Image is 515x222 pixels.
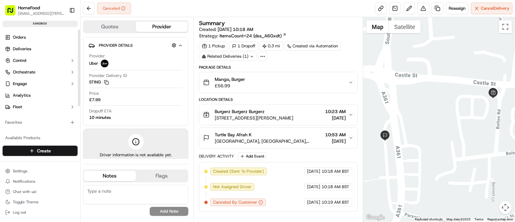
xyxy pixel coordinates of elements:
div: 1 Dropoff [229,42,258,51]
span: Provider Details [99,43,133,48]
span: ItemsCount<24 (dss_A6Gxdt) [220,33,282,39]
div: Related Deliveries (1) [199,52,257,61]
button: Log out [3,208,78,217]
div: Created via Automation [284,42,341,51]
button: Orchestrate [3,67,78,77]
button: CancelDelivery [471,3,512,14]
span: Orchestrate [13,69,35,75]
a: ItemsCount<24 (dss_A6Gxdt) [220,33,286,39]
span: Mango, Burger [215,76,245,82]
span: [DATE] [325,138,346,144]
button: Mango, Burger£56.99 [199,72,357,93]
button: Map camera controls [499,201,512,214]
span: Created: [199,26,253,33]
span: [GEOGRAPHIC_DATA], [GEOGRAPHIC_DATA], [GEOGRAPHIC_DATA], LE1, [GEOGRAPHIC_DATA] [215,138,323,144]
span: Dropoff ETA [89,108,112,114]
span: £7.99 [89,97,100,103]
button: Chat with us! [3,187,78,196]
span: 10:53 AM [325,131,346,138]
span: Fleet [13,104,22,110]
button: HomeFood [18,5,40,11]
button: Create [3,146,78,156]
span: 10:19 AM BST [322,199,349,205]
button: Show street map [366,20,389,33]
span: [DATE] [307,169,320,174]
span: Created (Sent To Provider) [213,169,264,174]
h3: Summary [199,20,225,26]
span: Log out [13,210,26,215]
button: Notifications [3,177,78,186]
div: 0.3 mi [259,42,283,51]
div: Available Products [3,133,78,143]
span: Driver information is not available yet. [100,152,172,158]
span: Create [37,148,51,154]
span: Canceled By Customer [213,199,257,205]
span: 10:18 AM BST [322,184,349,190]
span: Turtle Bay Afrah K [215,131,252,138]
div: Strategy: [199,33,286,39]
div: 10 minutes [89,115,111,121]
button: Provider [136,22,188,32]
button: Burgerz Burgerz Burgerz[STREET_ADDRESS][PERSON_NAME]10:23 AM[DATE] [199,104,357,125]
span: £56.99 [215,82,245,89]
div: Favorites [3,117,78,128]
button: HomeFood[EMAIL_ADDRESS][PERSON_NAME][DOMAIN_NAME] [3,3,67,18]
a: Deliveries [3,44,78,54]
button: Keyboard shortcuts [415,217,443,222]
div: sandbox [3,21,78,27]
button: Settings [3,167,78,176]
span: Toggle Theme [13,199,39,205]
img: Google [365,213,386,222]
img: uber-new-logo.jpeg [101,60,108,67]
button: Notes [84,171,136,181]
div: Package Details [199,65,358,70]
a: Open this area in Google Maps (opens a new window) [365,213,386,222]
span: [DATE] [307,184,320,190]
button: Engage [3,79,78,89]
span: [DATE] [307,199,320,205]
button: Turtle Bay Afrah K[GEOGRAPHIC_DATA], [GEOGRAPHIC_DATA], [GEOGRAPHIC_DATA], LE1, [GEOGRAPHIC_DATA]... [199,128,357,148]
span: Settings [13,169,27,174]
button: Control [3,55,78,66]
button: Quotes [84,22,136,32]
span: Provider Delivery ID [89,73,127,79]
span: Orders [13,34,26,40]
a: Orders [3,32,78,43]
span: Price [89,91,99,96]
div: 1 Pickup [199,42,228,51]
span: Not Assigned Driver [213,184,251,190]
button: Provider Details [89,40,183,51]
span: Provider [89,53,105,59]
button: Fleet [3,102,78,112]
span: [DATE] [325,115,346,121]
div: Delivery Activity [199,154,234,159]
button: Toggle Theme [3,198,78,207]
button: Canceled [97,3,131,14]
span: Uber [89,61,98,66]
a: Terms (opens in new tab) [474,217,483,221]
span: Notifications [13,179,35,184]
span: [STREET_ADDRESS][PERSON_NAME] [215,115,293,121]
button: Add Event [238,152,267,160]
span: Burgerz Burgerz Burgerz [215,108,265,115]
button: Toggle fullscreen view [499,20,512,33]
button: Flags [136,171,188,181]
button: Reassign [446,3,468,14]
button: STING [89,79,109,85]
a: Analytics [3,90,78,101]
span: Analytics [13,92,31,98]
button: Show satellite imagery [389,20,421,33]
div: Location Details [199,97,358,102]
span: Reassign [449,5,465,11]
span: Map data ©2025 [446,217,471,221]
span: Control [13,58,26,63]
span: Engage [13,81,27,87]
button: [EMAIL_ADDRESS][PERSON_NAME][DOMAIN_NAME] [18,11,64,16]
span: Cancel Delivery [481,5,510,11]
span: Chat with us! [13,189,36,194]
a: Report a map error [487,217,513,221]
span: 10:18 AM BST [322,169,349,174]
